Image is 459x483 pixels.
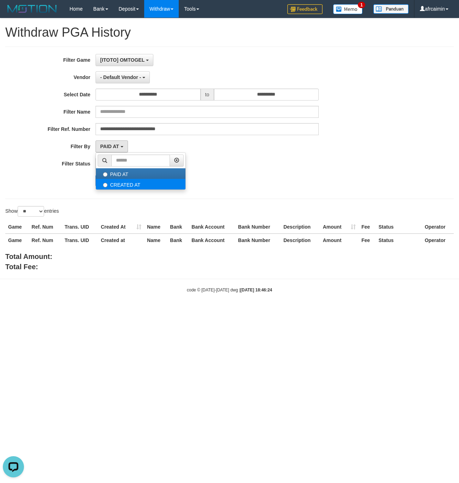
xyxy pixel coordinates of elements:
[103,172,108,177] input: PAID AT
[201,89,214,101] span: to
[189,234,235,247] th: Bank Account
[359,234,376,247] th: Fee
[100,144,119,149] span: PAID AT
[376,221,422,234] th: Status
[144,234,167,247] th: Name
[18,206,44,217] select: Showentries
[62,221,98,234] th: Trans. UID
[98,221,144,234] th: Created At
[100,74,141,80] span: - Default Vendor -
[29,221,62,234] th: Ref. Num
[281,221,320,234] th: Description
[96,71,150,83] button: - Default Vendor -
[333,4,363,14] img: Button%20Memo.svg
[281,234,320,247] th: Description
[5,263,38,271] b: Total Fee:
[189,221,235,234] th: Bank Account
[100,57,145,63] span: [ITOTO] OMTOGEL
[167,234,189,247] th: Bank
[358,2,365,8] span: 1
[5,253,52,260] b: Total Amount:
[187,288,272,292] small: code © [DATE]-[DATE] dwg |
[5,4,59,14] img: MOTION_logo.png
[422,221,454,234] th: Operator
[96,168,185,179] label: PAID AT
[96,140,128,152] button: PAID AT
[422,234,454,247] th: Operator
[5,221,29,234] th: Game
[29,234,62,247] th: Ref. Num
[235,234,281,247] th: Bank Number
[235,221,281,234] th: Bank Number
[167,221,189,234] th: Bank
[287,4,323,14] img: Feedback.jpg
[103,183,108,187] input: CREATED AT
[3,3,24,24] button: Open LiveChat chat widget
[320,221,359,234] th: Amount
[320,234,359,247] th: Amount
[98,234,144,247] th: Created at
[240,288,272,292] strong: [DATE] 18:46:24
[5,25,454,40] h1: Withdraw PGA History
[376,234,422,247] th: Status
[373,4,409,14] img: panduan.png
[5,234,29,247] th: Game
[359,221,376,234] th: Fee
[5,206,59,217] label: Show entries
[62,234,98,247] th: Trans. UID
[144,221,167,234] th: Name
[96,179,185,189] label: CREATED AT
[96,54,153,66] button: [ITOTO] OMTOGEL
